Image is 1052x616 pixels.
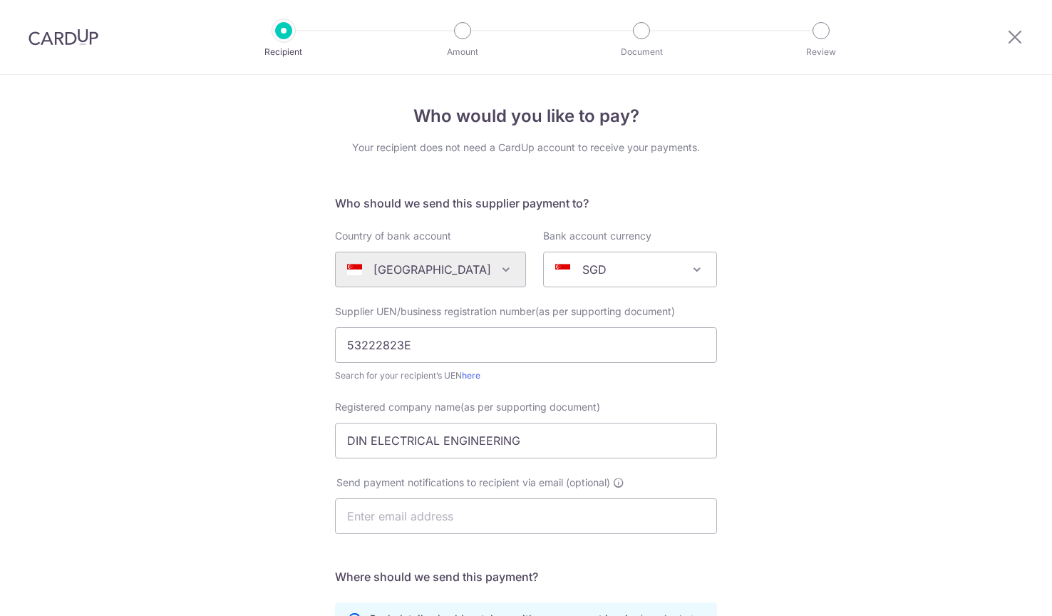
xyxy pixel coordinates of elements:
[544,252,716,287] span: SGD
[29,29,98,46] img: CardUp
[335,305,675,317] span: Supplier UEN/business registration number(as per supporting document)
[543,229,651,243] label: Bank account currency
[335,103,717,129] h4: Who would you like to pay?
[768,45,874,59] p: Review
[410,45,515,59] p: Amount
[335,498,717,534] input: Enter email address
[589,45,694,59] p: Document
[462,370,480,381] a: here
[335,195,717,212] h5: Who should we send this supplier payment to?
[231,45,336,59] p: Recipient
[582,261,607,278] p: SGD
[335,369,717,383] div: Search for your recipient’s UEN
[335,140,717,155] div: Your recipient does not need a CardUp account to receive your payments.
[335,229,451,243] label: Country of bank account
[543,252,717,287] span: SGD
[335,401,600,413] span: Registered company name(as per supporting document)
[336,476,610,490] span: Send payment notifications to recipient via email (optional)
[335,568,717,585] h5: Where should we send this payment?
